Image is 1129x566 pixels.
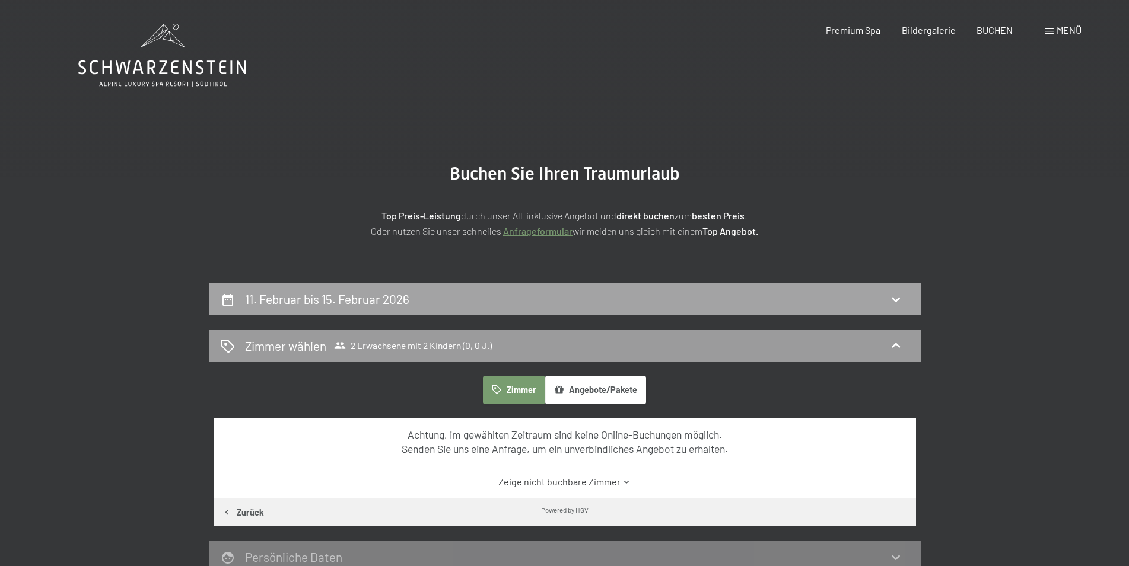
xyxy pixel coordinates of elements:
button: Zurück [214,498,273,526]
span: Buchen Sie Ihren Traumurlaub [450,163,680,184]
span: Menü [1057,24,1082,36]
h2: Zimmer wählen [245,337,326,354]
a: Anfrageformular [503,225,573,236]
div: Powered by HGV [541,505,589,514]
button: Angebote/Pakete [545,376,646,404]
a: BUCHEN [977,24,1013,36]
a: Premium Spa [826,24,880,36]
strong: direkt buchen [616,210,675,221]
strong: besten Preis [692,210,745,221]
strong: Top Angebot. [702,225,758,236]
strong: Top Preis-Leistung [381,210,461,221]
button: Zimmer [483,376,545,404]
div: Achtung, im gewählten Zeitraum sind keine Online-Buchungen möglich. Senden Sie uns eine Anfrage, ... [234,427,895,456]
a: Bildergalerie [902,24,956,36]
span: 2 Erwachsene mit 2 Kindern (0, 0 J.) [334,340,492,351]
a: Zeige nicht buchbare Zimmer [234,475,895,488]
h2: 11. Februar bis 15. Februar 2026 [245,292,409,306]
h2: Persönliche Daten [245,549,342,564]
p: durch unser All-inklusive Angebot und zum ! Oder nutzen Sie unser schnelles wir melden uns gleich... [268,208,861,238]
